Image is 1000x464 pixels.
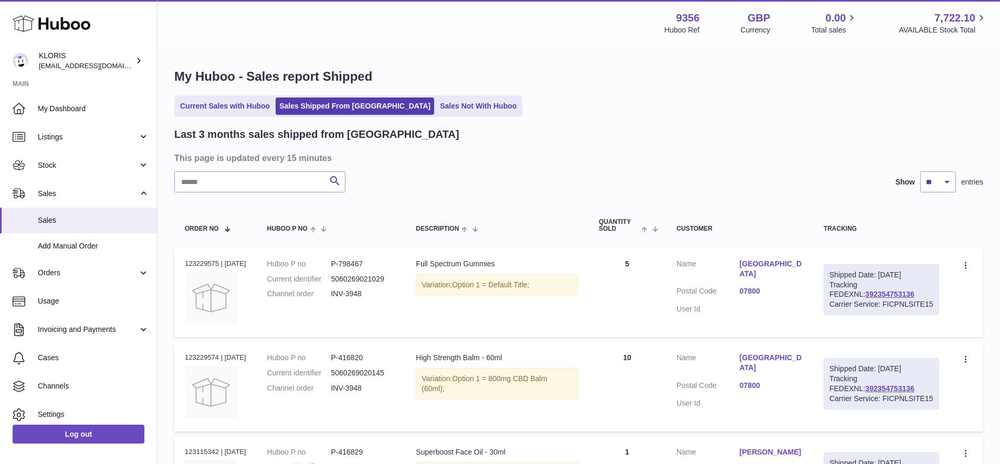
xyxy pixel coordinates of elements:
a: Sales Shipped From [GEOGRAPHIC_DATA] [276,98,434,115]
dt: Huboo P no [267,353,331,363]
span: 7,722.10 [934,11,975,25]
a: [GEOGRAPHIC_DATA] [740,353,803,373]
dt: Name [677,353,740,375]
div: Tracking FEDEXNL: [824,264,939,316]
span: Huboo P no [267,225,308,232]
div: Shipped Date: [DATE] [829,364,933,374]
div: 123115342 | [DATE] [185,447,246,457]
span: Usage [38,296,149,306]
span: Stock [38,160,138,170]
dt: User Id [677,304,740,314]
span: Option 1 = 800mg CBD Balm (60ml); [422,374,547,393]
dd: 5060269020145 [331,368,395,378]
div: Variation: [416,368,577,400]
span: Order No [185,225,219,232]
div: Customer [677,225,803,232]
div: Carrier Service: FICPNLSITE15 [829,299,933,309]
a: 392354753136 [865,384,914,393]
div: Shipped Date: [DATE] [829,270,933,280]
div: Tracking [824,225,939,232]
dd: INV-3948 [331,383,395,393]
div: KLORIS [39,51,133,71]
div: 123229575 | [DATE] [185,259,246,268]
span: [EMAIL_ADDRESS][DOMAIN_NAME] [39,61,154,70]
dt: Huboo P no [267,259,331,269]
dt: Current identifier [267,274,331,284]
span: Sales [38,189,138,199]
dt: Current identifier [267,368,331,378]
span: Cases [38,353,149,363]
td: 5 [588,249,666,337]
span: Invoicing and Payments [38,325,138,334]
div: Full Spectrum Gummies [416,259,577,269]
dt: Postal Code [677,286,740,299]
div: Huboo Ref [665,25,700,35]
a: 0.00 Total sales [811,11,858,35]
h1: My Huboo - Sales report Shipped [174,68,983,85]
td: 10 [588,342,666,431]
span: 0.00 [826,11,846,25]
dd: INV-3948 [331,289,395,299]
span: AVAILABLE Stock Total [899,25,987,35]
dt: Name [677,259,740,282]
div: Currency [741,25,771,35]
div: Tracking FEDEXNL: [824,358,939,409]
img: no-photo.jpg [185,366,237,418]
h3: This page is updated every 15 minutes [174,152,981,164]
div: 123229574 | [DATE] [185,353,246,362]
a: 7,722.10 AVAILABLE Stock Total [899,11,987,35]
strong: 9356 [676,11,700,25]
a: [PERSON_NAME] [740,447,803,457]
dd: P-798467 [331,259,395,269]
span: entries [961,177,983,187]
dd: 5060269021029 [331,274,395,284]
dd: P-416820 [331,353,395,363]
dt: User Id [677,398,740,408]
span: Description [416,225,459,232]
span: Channels [38,381,149,391]
a: 392354753136 [865,290,914,298]
img: no-photo.jpg [185,272,237,324]
img: huboo@kloriscbd.com [13,53,28,69]
a: 07800 [740,286,803,296]
h2: Last 3 months sales shipped from [GEOGRAPHIC_DATA] [174,127,459,142]
dt: Name [677,447,740,460]
dd: P-416829 [331,447,395,457]
label: Show [896,177,915,187]
span: Add Manual Order [38,241,149,251]
span: Listings [38,132,138,142]
span: Sales [38,215,149,225]
a: Current Sales with Huboo [176,98,273,115]
a: Sales Not With Huboo [436,98,520,115]
dt: Huboo P no [267,447,331,457]
span: Option 1 = Default Title; [452,280,529,289]
span: Settings [38,409,149,419]
dt: Channel order [267,289,331,299]
span: My Dashboard [38,104,149,114]
a: [GEOGRAPHIC_DATA] [740,259,803,279]
span: Total sales [811,25,858,35]
div: High Strength Balm - 60ml [416,353,577,363]
a: Log out [13,425,144,444]
dt: Channel order [267,383,331,393]
div: Variation: [416,274,577,296]
span: Orders [38,268,138,278]
a: 07800 [740,381,803,391]
div: Carrier Service: FICPNLSITE15 [829,394,933,404]
span: Quantity Sold [599,219,639,232]
strong: GBP [748,11,770,25]
dt: Postal Code [677,381,740,393]
div: Superboost Face Oil - 30ml [416,447,577,457]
